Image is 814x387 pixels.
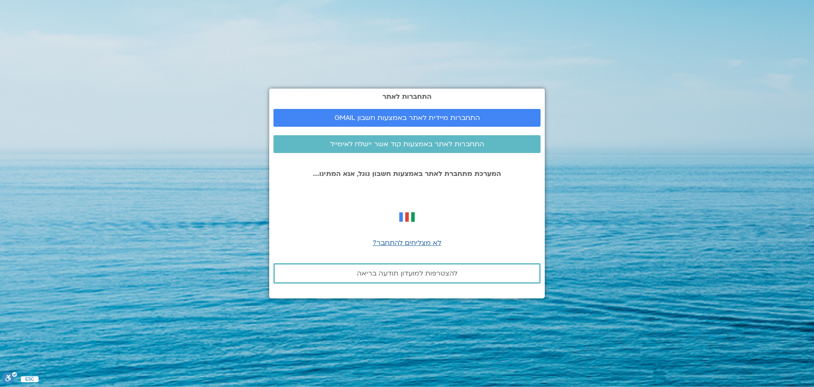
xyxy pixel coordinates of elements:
span: להצטרפות למועדון תודעה בריאה [357,270,457,277]
a: התחברות לאתר באמצעות קוד אשר יישלח לאימייל [273,135,541,153]
p: המערכת מתחברת לאתר באמצעות חשבון גוגל, אנא המתינו... [273,170,541,178]
span: התחברות לאתר באמצעות קוד אשר יישלח לאימייל [330,140,484,148]
span: התחברות מיידית לאתר באמצעות חשבון GMAIL [335,114,480,122]
a: לא מצליחים להתחבר? [373,238,441,248]
h2: התחברות לאתר [273,93,541,100]
a: להצטרפות למועדון תודעה בריאה [273,263,541,284]
a: התחברות מיידית לאתר באמצעות חשבון GMAIL [273,109,541,127]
